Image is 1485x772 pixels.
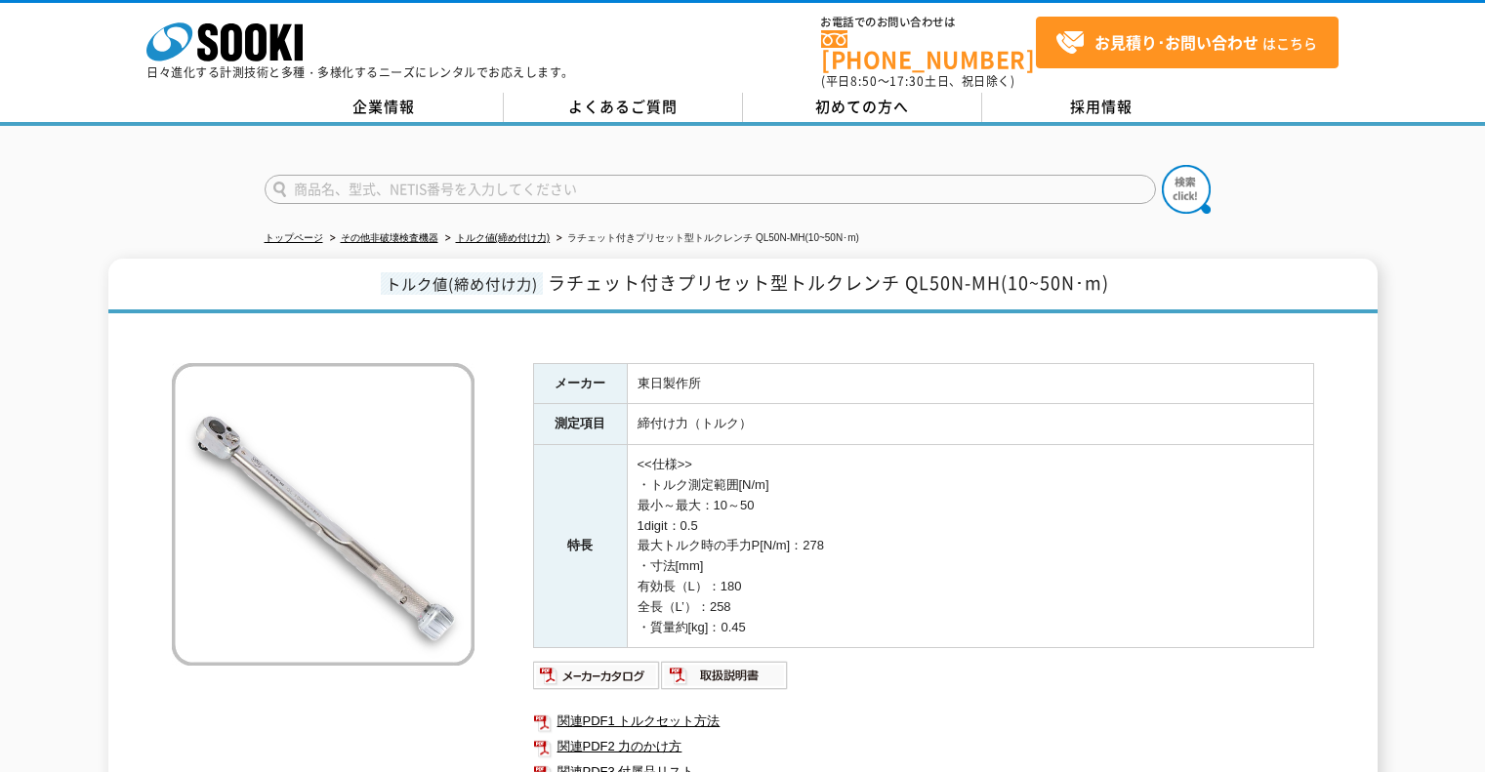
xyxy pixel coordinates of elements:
[627,363,1313,404] td: 東日製作所
[982,93,1221,122] a: 採用情報
[627,445,1313,648] td: <<仕様>> ・トルク測定範囲[N/m] 最小～最大：10～50 1digit：0.5 最大トルク時の手力P[N/m]：278 ・寸法[mm] 有効長（L）：180 全長（L’）：258 ・質量...
[265,232,323,243] a: トップページ
[821,72,1014,90] span: (平日 ～ 土日、祝日除く)
[172,363,474,666] img: ラチェット付きプリセット型トルクレンチ QL50N-MH(10~50N･m)
[533,404,627,445] th: 測定項目
[821,30,1036,70] a: [PHONE_NUMBER]
[533,734,1314,759] a: 関連PDF2 力のかけ方
[265,93,504,122] a: 企業情報
[533,673,661,688] a: メーカーカタログ
[1094,30,1258,54] strong: お見積り･お問い合わせ
[533,709,1314,734] a: 関連PDF1 トルクセット方法
[627,404,1313,445] td: 締付け力（トルク）
[1055,28,1317,58] span: はこちら
[146,66,574,78] p: 日々進化する計測技術と多種・多様化するニーズにレンタルでお応えします。
[1162,165,1211,214] img: btn_search.png
[265,175,1156,204] input: 商品名、型式、NETIS番号を入力してください
[661,660,789,691] img: 取扱説明書
[889,72,925,90] span: 17:30
[743,93,982,122] a: 初めての方へ
[1036,17,1339,68] a: お見積り･お問い合わせはこちら
[341,232,438,243] a: その他非破壊検査機器
[533,363,627,404] th: メーカー
[504,93,743,122] a: よくあるご質問
[456,232,551,243] a: トルク値(締め付け力)
[533,445,627,648] th: 特長
[553,228,859,249] li: ラチェット付きプリセット型トルクレンチ QL50N-MH(10~50N･m)
[815,96,909,117] span: 初めての方へ
[381,272,543,295] span: トルク値(締め付け力)
[850,72,878,90] span: 8:50
[821,17,1036,28] span: お電話でのお問い合わせは
[661,673,789,688] a: 取扱説明書
[533,660,661,691] img: メーカーカタログ
[548,269,1109,296] span: ラチェット付きプリセット型トルクレンチ QL50N-MH(10~50N･m)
